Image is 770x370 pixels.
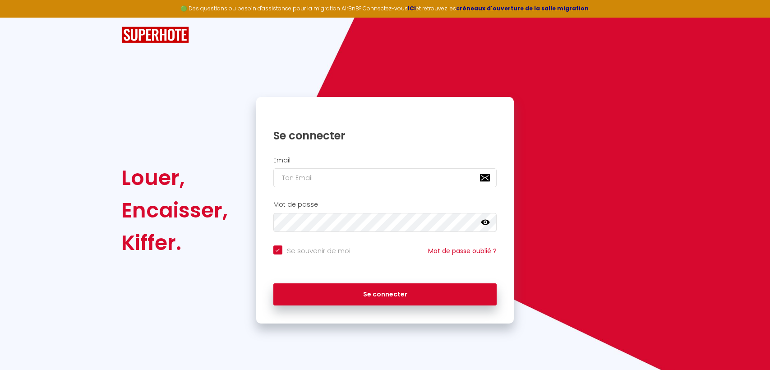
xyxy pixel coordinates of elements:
div: Encaisser, [121,194,228,227]
div: Louer, [121,162,228,194]
a: Mot de passe oublié ? [428,246,497,255]
a: créneaux d'ouverture de la salle migration [456,5,589,12]
img: SuperHote logo [121,27,189,43]
a: ICI [408,5,416,12]
h1: Se connecter [273,129,497,143]
h2: Mot de passe [273,201,497,208]
button: Se connecter [273,283,497,306]
div: Kiffer. [121,227,228,259]
input: Ton Email [273,168,497,187]
h2: Email [273,157,497,164]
